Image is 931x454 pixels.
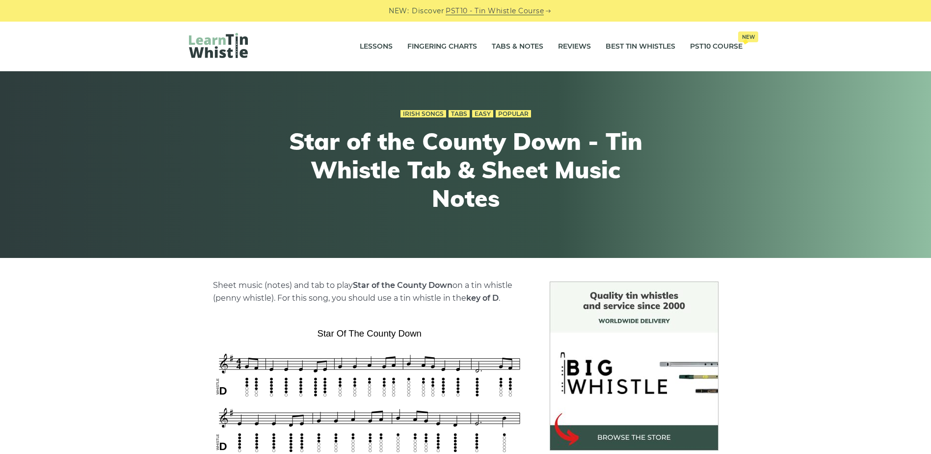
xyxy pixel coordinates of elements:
a: Reviews [558,34,591,59]
a: Easy [472,110,493,118]
a: Popular [496,110,531,118]
a: Best Tin Whistles [606,34,675,59]
a: Irish Songs [400,110,446,118]
a: Tabs & Notes [492,34,543,59]
h1: Star of the County Down - Tin Whistle Tab & Sheet Music Notes [285,127,646,212]
a: PST10 CourseNew [690,34,743,59]
strong: Star of the County Down [353,281,452,290]
strong: key of D [466,293,499,303]
a: Lessons [360,34,393,59]
p: Sheet music (notes) and tab to play on a tin whistle (penny whistle). For this song, you should u... [213,279,526,305]
span: New [738,31,758,42]
a: Tabs [449,110,470,118]
img: LearnTinWhistle.com [189,33,248,58]
a: Fingering Charts [407,34,477,59]
img: BigWhistle Tin Whistle Store [550,282,718,451]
